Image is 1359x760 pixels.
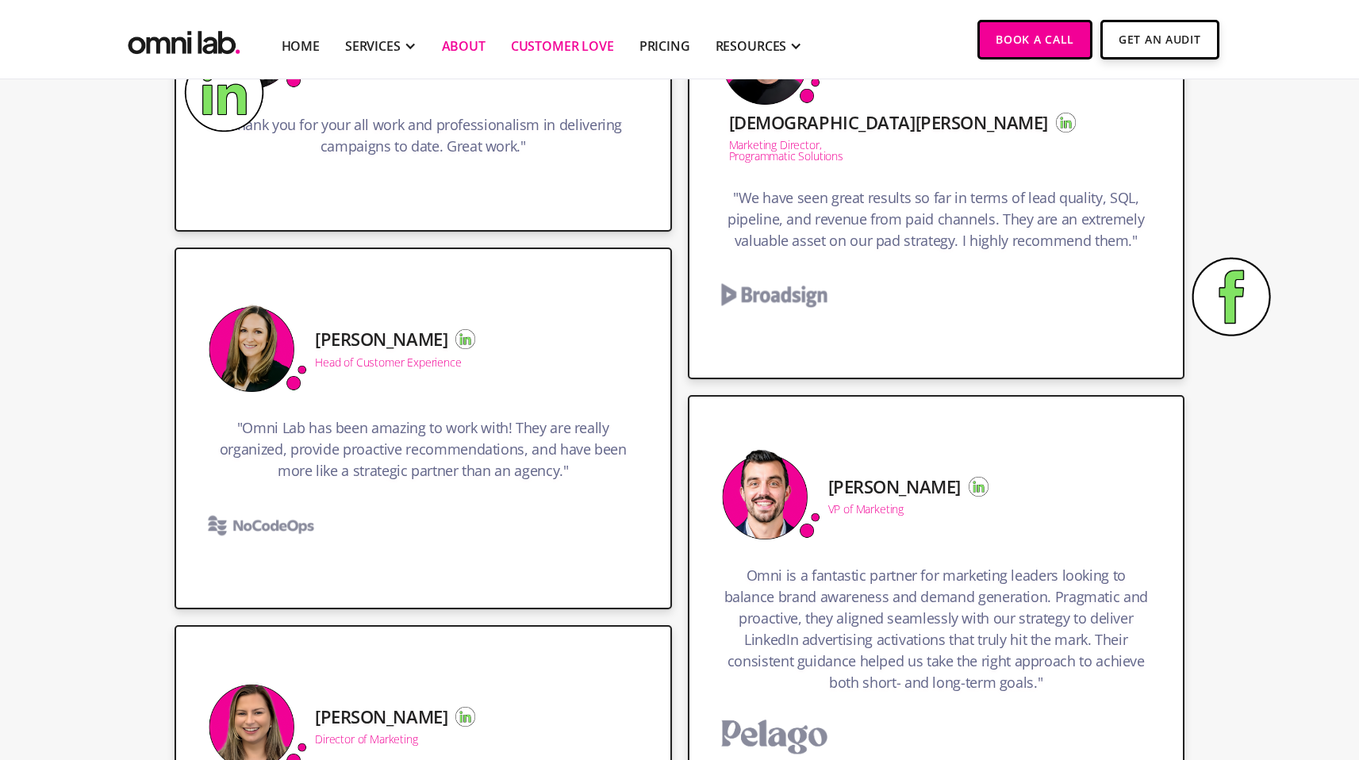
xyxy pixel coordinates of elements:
[208,114,639,165] h3: "Thank you for your all work and professionalism in delivering campaigns to date. Great work."
[315,357,462,368] div: Head of Customer Experience
[125,20,244,59] a: home
[345,36,401,56] div: SERVICES
[828,504,904,515] div: VP of Marketing
[315,734,418,745] div: Director of Marketing
[1100,20,1219,59] a: Get An Audit
[721,565,1152,701] h3: Omni is a fantastic partner for marketing leaders looking to balance brand awareness and demand g...
[511,36,614,56] a: Customer Love
[282,36,320,56] a: Home
[977,20,1092,59] a: Book a Call
[639,36,690,56] a: Pricing
[442,36,486,56] a: About
[1280,684,1359,760] iframe: Chat Widget
[716,36,787,56] div: RESOURCES
[721,187,1152,259] h3: "We have seen great results so far in terms of lead quality, SQL, pipeline, and revenue from paid...
[828,477,961,496] h5: [PERSON_NAME]
[208,417,639,489] h3: "Omni Lab has been amazing to work with! They are really organized, provide proactive recommendat...
[315,707,447,726] h5: [PERSON_NAME]
[729,140,888,162] div: Marketing Director, Programmatic Solutions
[125,20,244,59] img: Omni Lab: B2B SaaS Demand Generation Agency
[315,329,447,348] h5: [PERSON_NAME]
[729,113,1048,132] h5: [DEMOGRAPHIC_DATA][PERSON_NAME]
